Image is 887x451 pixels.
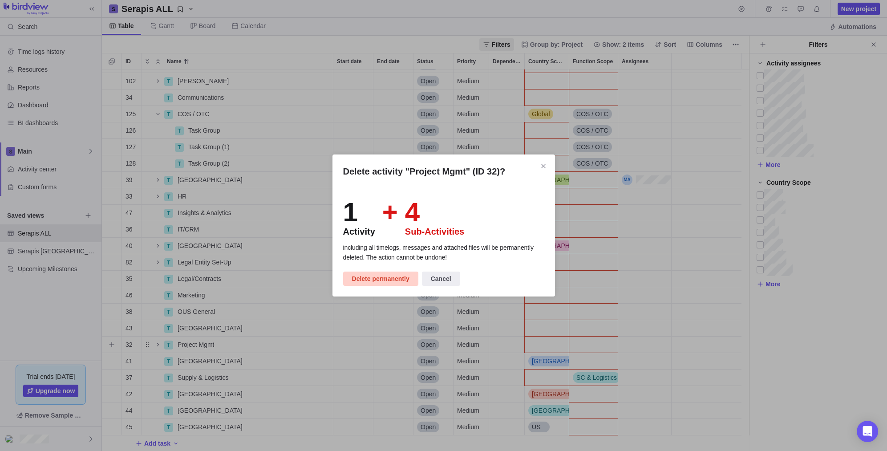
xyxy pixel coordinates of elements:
div: Open Intercom Messenger [857,421,878,442]
span: Delete permanently [352,273,409,284]
span: + [375,199,405,237]
p: including all timelogs, messages and attached files will be permanently deleted. The action canno... [343,243,544,263]
h2: Delete activity "Project Mgmt" (ID 32)? [343,165,544,178]
span: Delete permanently [343,272,418,286]
span: Cancel [431,273,451,284]
span: Cancel [422,272,460,286]
span: Close [537,160,550,172]
div: 4 [405,199,464,226]
div: Sub-activities [405,226,464,237]
div: 1 [343,199,375,226]
div: Activity [343,226,375,237]
div: Delete activity "Project Mgmt" (ID 32)? [332,154,555,297]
